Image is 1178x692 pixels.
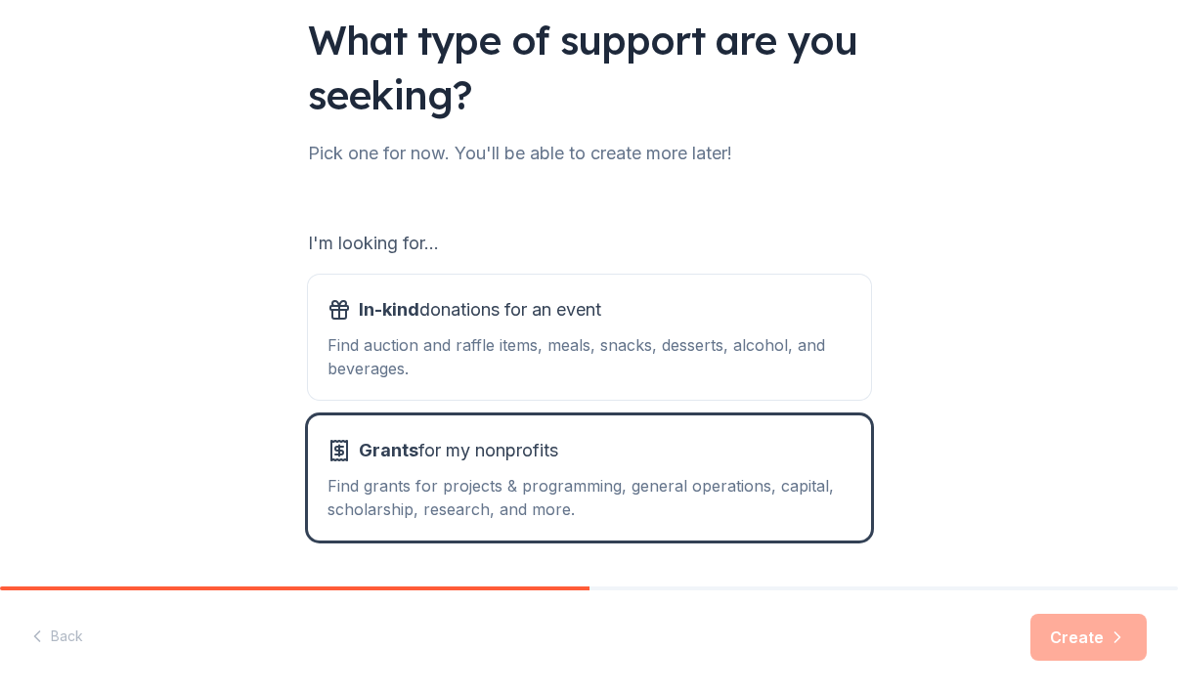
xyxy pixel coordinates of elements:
div: What type of support are you seeking? [308,13,871,122]
span: donations for an event [359,294,601,325]
div: Find auction and raffle items, meals, snacks, desserts, alcohol, and beverages. [327,333,851,380]
div: I'm looking for... [308,228,871,259]
button: Grantsfor my nonprofitsFind grants for projects & programming, general operations, capital, schol... [308,415,871,541]
div: Pick one for now. You'll be able to create more later! [308,138,871,169]
span: In-kind [359,299,419,320]
div: Find grants for projects & programming, general operations, capital, scholarship, research, and m... [327,474,851,521]
button: In-kinddonations for an eventFind auction and raffle items, meals, snacks, desserts, alcohol, and... [308,275,871,400]
span: Grants [359,440,418,460]
span: for my nonprofits [359,435,558,466]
